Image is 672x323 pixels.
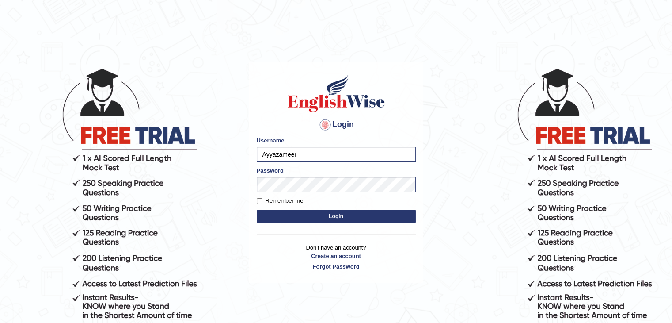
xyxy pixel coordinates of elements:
label: Username [257,136,285,145]
label: Password [257,166,284,175]
input: Remember me [257,198,262,204]
button: Login [257,210,416,223]
img: Logo of English Wise sign in for intelligent practice with AI [286,73,387,113]
a: Forgot Password [257,262,416,271]
label: Remember me [257,196,304,205]
a: Create an account [257,252,416,260]
p: Don't have an account? [257,243,416,271]
h4: Login [257,118,416,132]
